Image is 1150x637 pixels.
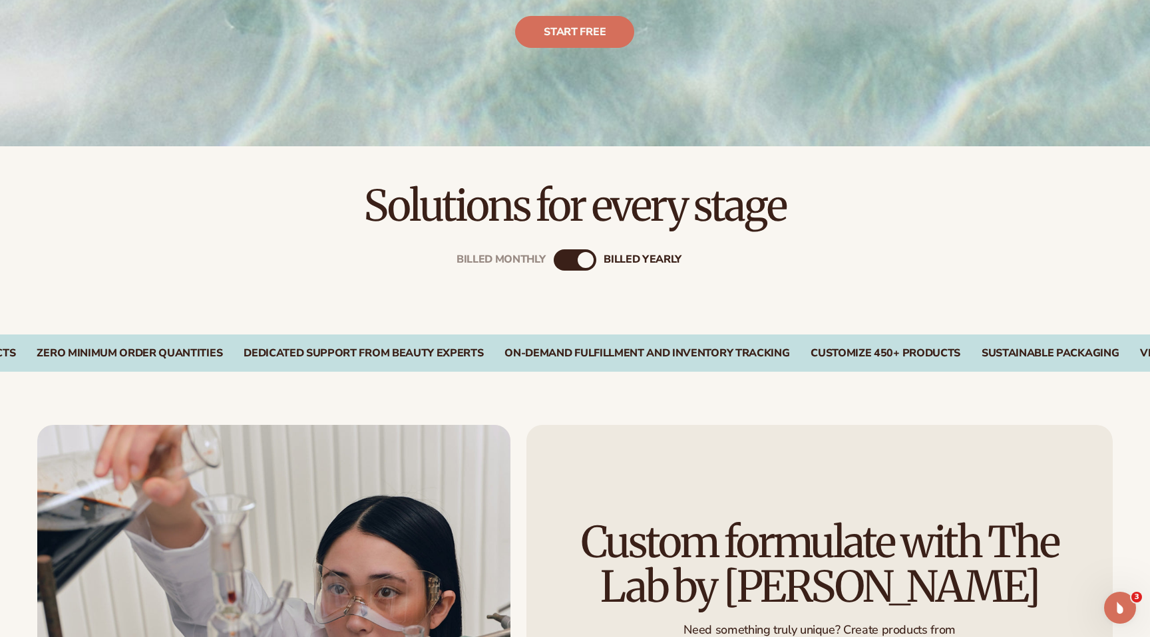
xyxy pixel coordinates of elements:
div: CUSTOMIZE 450+ PRODUCTS [811,347,960,360]
div: Zero Minimum Order QuantitieS [37,347,222,360]
h2: Custom formulate with The Lab by [PERSON_NAME] [564,520,1075,609]
div: SUSTAINABLE PACKAGING [982,347,1119,360]
div: On-Demand Fulfillment and Inventory Tracking [504,347,789,360]
div: Billed Monthly [457,253,546,266]
h2: Solutions for every stage [37,184,1113,228]
span: 3 [1131,592,1142,602]
iframe: Intercom live chat [1104,592,1136,624]
a: Start free [516,16,635,48]
div: Dedicated Support From Beauty Experts [244,347,483,360]
div: billed Yearly [604,253,681,266]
